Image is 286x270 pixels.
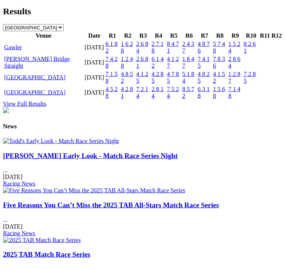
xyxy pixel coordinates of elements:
[3,152,178,160] a: [PERSON_NAME] Early Look - Match Race Series Night
[121,56,133,69] a: 1 2 4 8
[136,41,148,54] a: 2 6 8 4
[136,86,148,99] a: 7 2 1 4
[4,74,65,81] a: [GEOGRAPHIC_DATA]
[198,41,210,54] a: 4 8 7 6
[167,71,179,84] a: 4 7 8 5
[3,101,46,107] a: View Full Results
[84,40,105,55] td: [DATE]
[167,32,181,40] th: R5
[105,71,117,84] a: 7 1 5 8
[3,107,9,113] img: chasers_homepage.jpg
[3,123,283,130] h4: News
[4,89,65,96] a: [GEOGRAPHIC_DATA]
[198,86,210,99] a: 6 3 1 8
[228,56,240,69] a: 2 8 6 4
[120,32,135,40] th: R2
[3,237,81,244] img: 2025 TAB Match Race Series
[121,86,133,99] a: 4 2 8 1
[228,41,240,54] a: 1 5 2 4
[213,56,225,69] a: 7 8 3 6
[3,152,283,188] div: ...
[152,56,164,69] a: 6 1 4 2
[213,41,225,54] a: 5 7 4 8
[213,86,225,99] a: 1 5 6 8
[213,71,225,84] a: 4 1 5 2
[3,230,35,236] a: Racing News
[3,180,35,187] a: Racing News
[105,32,120,40] th: R1
[105,56,117,69] a: 7 4 2 8
[136,71,148,84] a: 4 1 2 5
[3,250,90,258] a: 2025 TAB Match Race Series
[151,32,166,40] th: R4
[105,86,117,99] a: 4 5 2 8
[121,41,133,54] a: 1 6 2 8
[167,56,179,69] a: 4 1 2 7
[182,56,194,69] a: 1 8 4 7
[152,41,164,54] a: 2 7 1 8
[4,56,70,69] a: [PERSON_NAME] Bridge Straight
[271,32,282,40] th: R12
[4,44,22,50] a: Gawler
[213,32,227,40] th: R8
[3,187,185,194] img: Five Reasons You Can’t Miss the 2025 TAB All-Stars Match Race Series
[152,86,164,99] a: 2 8 1 4
[84,55,105,70] td: [DATE]
[182,32,196,40] th: R6
[228,86,240,99] a: 7 1 4 8
[182,86,194,99] a: 8 5 7 2
[167,86,179,99] a: 7 5 2 4
[228,32,243,40] th: R9
[3,138,119,145] img: Todd's Early Look - Match Race Series Night
[243,32,259,40] th: R10
[136,32,151,40] th: R3
[3,223,23,230] span: [DATE]
[198,56,210,69] a: 7 4 1 5
[3,201,219,209] a: Five Reasons You Can’t Miss the 2025 TAB All-Stars Match Race Series
[3,174,23,180] span: [DATE]
[167,41,179,54] a: 8 4 7 1
[136,56,148,69] a: 2 6 8 1
[198,71,210,84] a: 4 8 2 5
[3,6,283,17] h2: Results
[152,71,164,84] a: 4 2 8 5
[105,41,117,54] a: 6 1 8 2
[121,71,133,84] a: 4 8 5 2
[228,71,240,84] a: 1 2 8 7
[84,85,105,100] td: [DATE]
[182,41,194,54] a: 2 4 3 7
[182,71,194,84] a: 5 1 8 4
[84,32,105,40] th: Date
[244,41,256,54] a: 8 2 6 1
[4,32,84,40] th: Venue
[197,32,212,40] th: R7
[84,70,105,85] td: [DATE]
[244,71,256,84] a: 7 2 8 5
[260,32,271,40] th: R11
[3,201,283,237] div: ...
